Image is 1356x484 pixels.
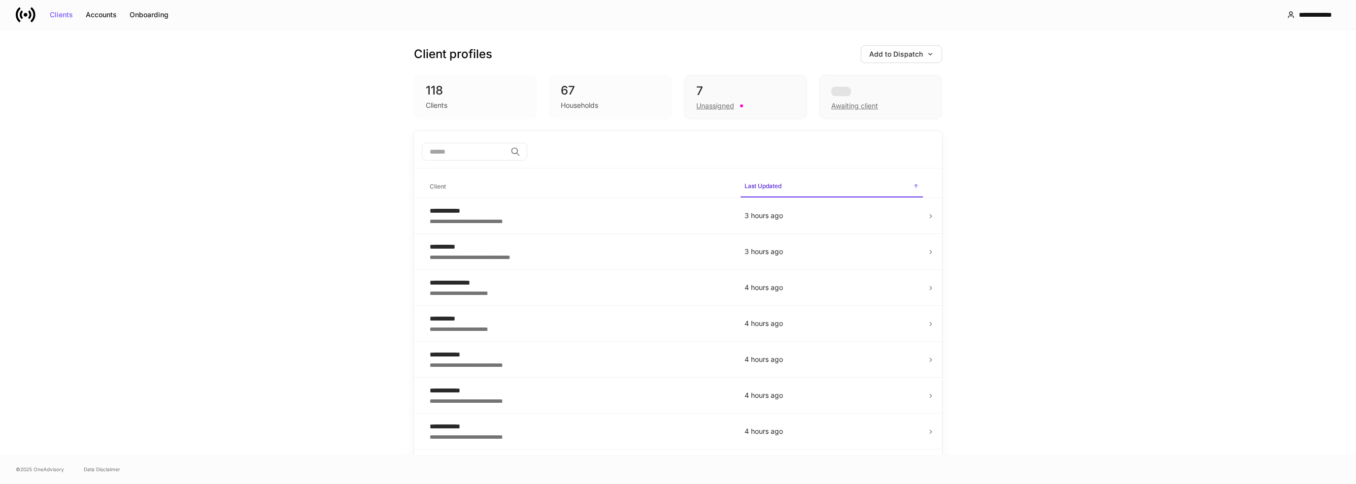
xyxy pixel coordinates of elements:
div: Unassigned [696,101,734,111]
button: Clients [43,7,79,23]
div: Awaiting client [819,75,942,119]
span: Client [426,177,733,197]
div: Clients [50,11,73,18]
div: Add to Dispatch [869,51,934,58]
div: Clients [426,100,447,110]
span: © 2025 OneAdvisory [16,465,64,473]
div: 7 [696,83,795,99]
h3: Client profiles [414,46,492,62]
button: Add to Dispatch [861,45,942,63]
p: 3 hours ago [745,211,919,221]
h6: Last Updated [745,181,781,191]
p: 3 hours ago [745,247,919,257]
div: 67 [561,83,660,98]
div: Onboarding [130,11,169,18]
h6: Client [430,182,446,191]
div: Households [561,100,598,110]
button: Onboarding [123,7,175,23]
span: Last Updated [741,176,923,197]
p: 4 hours ago [745,426,919,436]
button: Accounts [79,7,123,23]
div: 118 [426,83,525,98]
p: 4 hours ago [745,319,919,328]
p: 4 hours ago [745,390,919,400]
div: 7Unassigned [684,75,807,119]
div: Accounts [86,11,117,18]
p: 4 hours ago [745,355,919,364]
a: Data Disclaimer [84,465,120,473]
p: 4 hours ago [745,283,919,292]
div: Awaiting client [831,101,878,111]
